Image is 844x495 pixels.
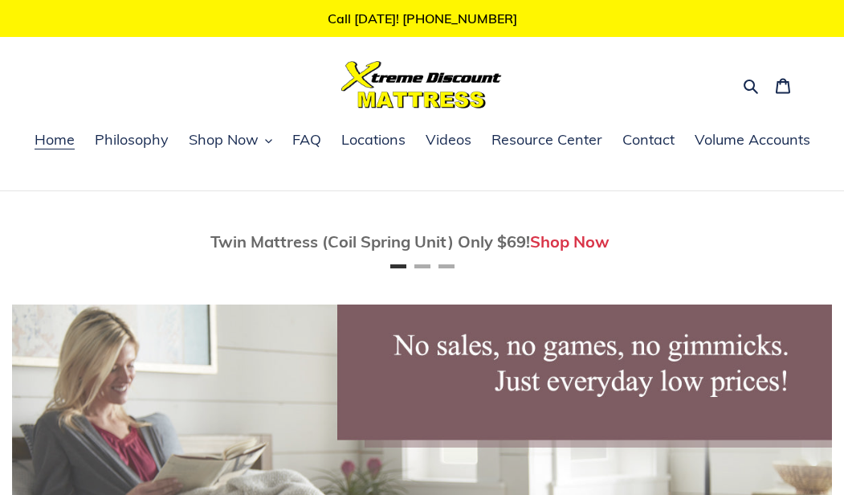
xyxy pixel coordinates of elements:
[418,129,479,153] a: Videos
[284,129,329,153] a: FAQ
[614,129,683,153] a: Contact
[35,130,75,149] span: Home
[414,264,430,268] button: Page 2
[333,129,414,153] a: Locations
[622,130,675,149] span: Contact
[27,129,83,153] a: Home
[292,130,321,149] span: FAQ
[390,264,406,268] button: Page 1
[210,231,530,252] span: Twin Mattress (Coil Spring Unit) Only $69!
[438,264,455,268] button: Page 3
[483,129,610,153] a: Resource Center
[426,130,471,149] span: Videos
[530,231,610,252] a: Shop Now
[341,130,406,149] span: Locations
[181,129,280,153] button: Shop Now
[341,61,502,108] img: Xtreme Discount Mattress
[695,130,810,149] span: Volume Accounts
[491,130,602,149] span: Resource Center
[189,130,259,149] span: Shop Now
[687,129,818,153] a: Volume Accounts
[87,129,177,153] a: Philosophy
[95,130,169,149] span: Philosophy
